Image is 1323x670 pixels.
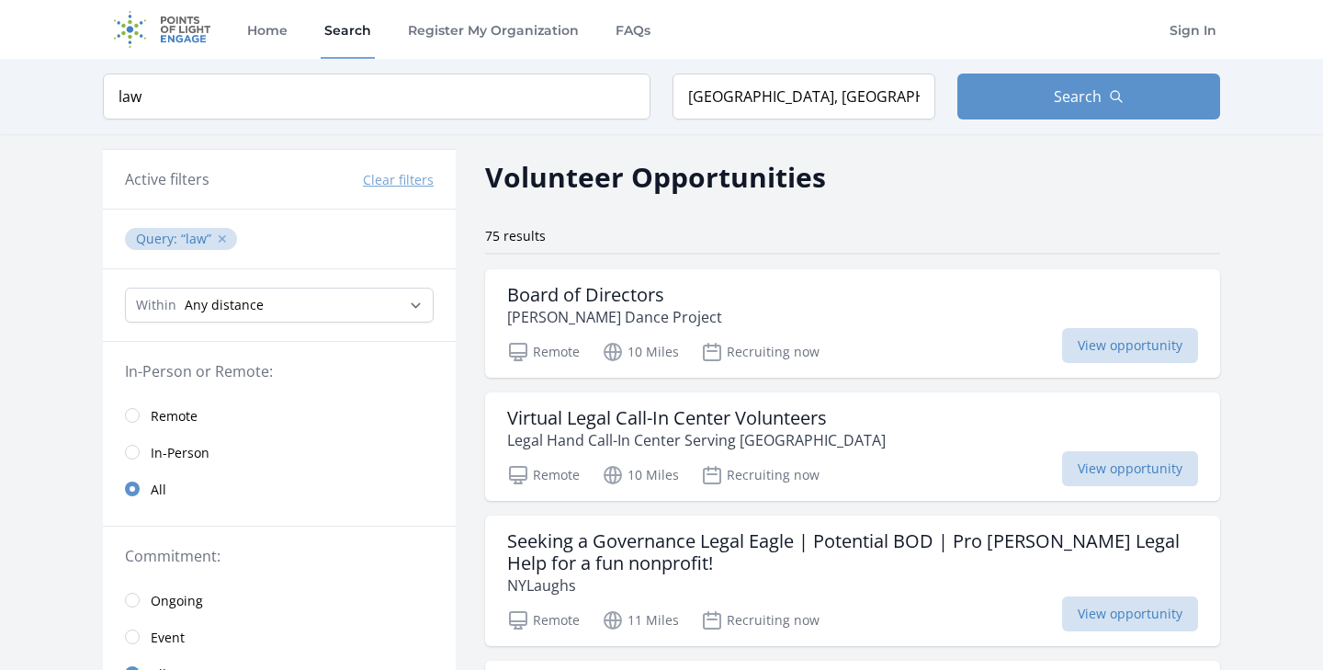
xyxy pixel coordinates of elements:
p: 10 Miles [602,341,679,363]
p: [PERSON_NAME] Dance Project [507,306,722,328]
span: View opportunity [1062,451,1198,486]
span: In-Person [151,444,209,462]
span: 75 results [485,227,546,244]
button: Clear filters [363,171,434,189]
h3: Seeking a Governance Legal Eagle | Potential BOD | Pro [PERSON_NAME] Legal Help for a fun nonprofit! [507,530,1198,574]
button: Search [957,74,1220,119]
span: All [151,481,166,499]
input: Keyword [103,74,650,119]
span: View opportunity [1062,596,1198,631]
h3: Active filters [125,168,209,190]
select: Search Radius [125,288,434,323]
q: law [181,230,211,247]
input: Location [673,74,935,119]
a: Virtual Legal Call-In Center Volunteers Legal Hand Call-In Center Serving [GEOGRAPHIC_DATA] Remot... [485,392,1220,501]
a: Ongoing [103,582,456,619]
button: ✕ [217,230,228,248]
h3: Board of Directors [507,284,722,306]
h2: Volunteer Opportunities [485,156,826,198]
span: View opportunity [1062,328,1198,363]
p: Recruiting now [701,464,820,486]
legend: In-Person or Remote: [125,360,434,382]
a: Board of Directors [PERSON_NAME] Dance Project Remote 10 Miles Recruiting now View opportunity [485,269,1220,378]
p: Recruiting now [701,609,820,631]
a: In-Person [103,434,456,471]
span: Remote [151,407,198,426]
span: Event [151,629,185,647]
a: Seeking a Governance Legal Eagle | Potential BOD | Pro [PERSON_NAME] Legal Help for a fun nonprof... [485,516,1220,646]
a: Remote [103,397,456,434]
p: Remote [507,464,580,486]
p: 11 Miles [602,609,679,631]
p: NYLaughs [507,574,1198,596]
p: Remote [507,341,580,363]
a: Event [103,619,456,655]
p: Legal Hand Call-In Center Serving [GEOGRAPHIC_DATA] [507,429,886,451]
h3: Virtual Legal Call-In Center Volunteers [507,407,886,429]
p: Remote [507,609,580,631]
span: Search [1054,85,1102,108]
span: Ongoing [151,592,203,610]
a: All [103,471,456,507]
p: Recruiting now [701,341,820,363]
p: 10 Miles [602,464,679,486]
span: Query : [136,230,181,247]
legend: Commitment: [125,545,434,567]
